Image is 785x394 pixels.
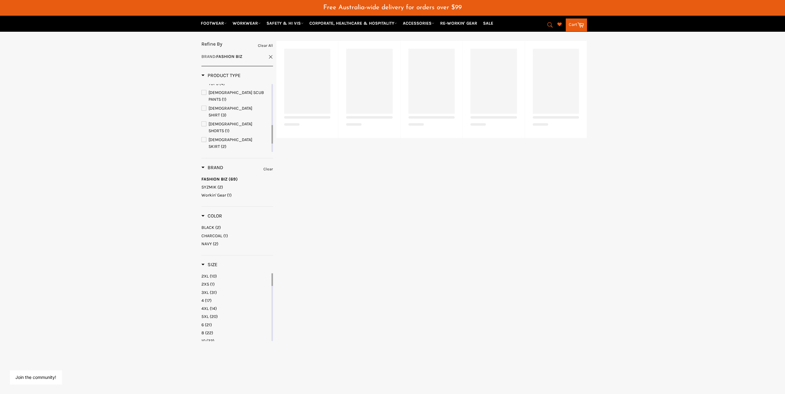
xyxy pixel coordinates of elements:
span: (10) [210,274,217,279]
a: ACCESSORIES [400,18,437,29]
span: Product Type [201,72,241,78]
span: [DEMOGRAPHIC_DATA] SKIRT [209,137,252,149]
span: (1) [227,193,232,198]
span: (1) [210,282,215,287]
a: FASHION BIZ [201,176,273,182]
span: CHARCOAL [201,233,222,238]
span: (2) [215,225,221,230]
h3: Size [201,262,217,268]
span: (23) [206,338,214,343]
h3: Brand [201,165,223,171]
span: FASHION BIZ [201,177,228,182]
a: 3XL [201,290,270,295]
a: LADIES SHIRT [201,105,270,119]
a: CHARCOAL [201,233,273,239]
span: (14) [210,306,217,311]
a: 8 [201,330,270,336]
span: Brand [201,165,223,170]
span: [DEMOGRAPHIC_DATA] SCUB PANTS [209,90,264,102]
span: NAVY [201,241,212,246]
span: Brand [201,54,215,59]
a: FOOTWEAR [198,18,229,29]
a: Cart [566,18,587,31]
h3: Product Type [201,72,241,79]
span: 3XL [201,290,209,295]
span: 6 [201,322,204,327]
span: (31) [210,290,217,295]
a: NAVY [201,241,273,247]
span: (20) [210,314,218,319]
a: LADIES SKIRT [201,136,270,150]
a: Brand:FASHION BIZ [201,54,273,59]
span: 10 [201,338,205,343]
span: 4 [201,298,204,303]
span: 4XL [201,306,209,311]
span: Workin' Gear [201,193,226,198]
a: LADIES SCUB PANTS [201,89,270,103]
a: SYZMIK [201,184,273,190]
span: (21) [205,322,212,327]
span: (2) [217,185,223,190]
span: 5XL [201,314,209,319]
span: (2) [221,144,226,149]
a: 4 [201,298,270,303]
span: [DEMOGRAPHIC_DATA] SHORTS [209,121,252,133]
span: : [201,54,242,59]
a: 10 [201,338,270,344]
span: BLACK [201,225,214,230]
a: 6 [201,322,270,328]
span: Refine By [201,41,222,47]
a: SALE [481,18,496,29]
span: (1) [223,233,228,238]
button: Join the community! [15,375,56,380]
span: (2) [213,241,218,246]
span: [DEMOGRAPHIC_DATA] SCRUB TOPS [209,74,267,86]
a: WORKWEAR [230,18,263,29]
a: RE-WORKIN' GEAR [438,18,480,29]
span: (22) [205,330,213,335]
span: SYZMIK [201,185,217,190]
span: (3) [221,112,226,118]
h3: Color [201,213,222,219]
a: 4XL [201,306,270,311]
a: 2XS [201,281,270,287]
a: Clear [263,166,273,173]
a: Workin' Gear [201,192,273,198]
strong: FASHION BIZ [216,54,242,59]
a: Clear All [258,42,273,49]
span: (69) [229,177,238,182]
a: BLACK [201,225,273,230]
a: SAFETY & HI VIS [264,18,306,29]
span: (4) [219,81,225,86]
a: 5XL [201,314,270,319]
span: (1) [222,97,226,102]
span: 8 [201,330,204,335]
a: 2XL [201,273,270,279]
a: LADIES SHORTS [201,121,270,134]
span: (17) [205,298,212,303]
span: Free Australia-wide delivery for orders over $99 [323,4,462,11]
span: [DEMOGRAPHIC_DATA] SHIRT [209,106,252,118]
span: 2XL [201,274,209,279]
span: (1) [225,128,229,133]
span: 2XS [201,282,209,287]
a: CORPORATE, HEALTHCARE & HOSPITALITY [307,18,399,29]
